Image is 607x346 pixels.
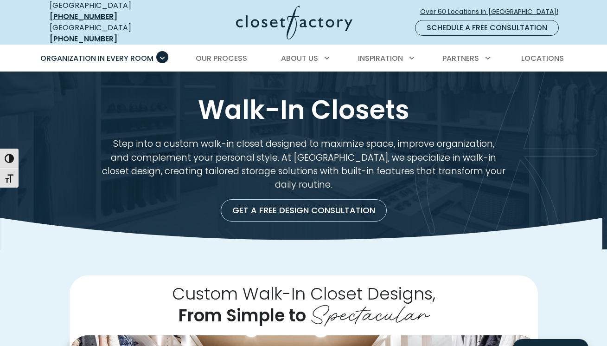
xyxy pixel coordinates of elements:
div: [GEOGRAPHIC_DATA] [50,22,163,45]
img: Closet Factory Logo [236,6,352,39]
a: [PHONE_NUMBER] [50,11,117,22]
a: [PHONE_NUMBER] [50,33,117,44]
span: Our Process [196,53,247,64]
nav: Primary Menu [34,46,574,72]
span: Custom Walk-In Closet Designs, [172,282,435,306]
span: From Simple to [179,303,306,327]
a: Schedule a Free Consultation [415,20,559,36]
a: Over 60 Locations in [GEOGRAPHIC_DATA]! [420,4,566,20]
span: Spectacular [310,294,429,329]
span: Partners [442,53,479,64]
a: Get a Free Design Consultation [221,199,387,222]
h1: Walk-In Closets [48,94,560,126]
p: Step into a custom walk-in closet designed to maximize space, improve organization, and complemen... [91,137,516,191]
span: Locations [521,53,564,64]
span: About Us [281,53,318,64]
span: Organization in Every Room [40,53,153,64]
span: Inspiration [358,53,403,64]
span: Over 60 Locations in [GEOGRAPHIC_DATA]! [420,7,566,17]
